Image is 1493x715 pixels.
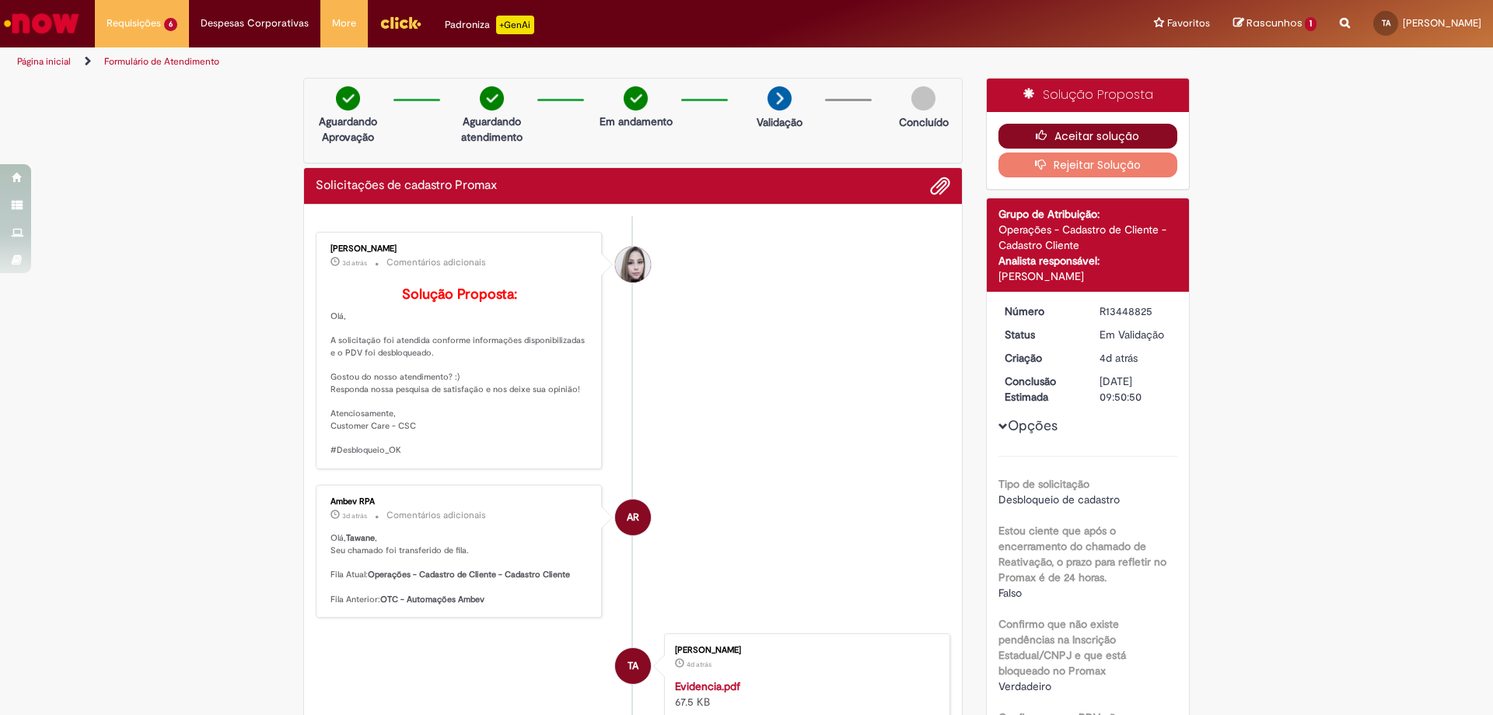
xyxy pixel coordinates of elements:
a: Rascunhos [1233,16,1316,31]
b: Operações - Cadastro de Cliente - Cadastro Cliente [368,569,570,580]
small: Comentários adicionais [386,256,486,269]
div: Grupo de Atribuição: [998,206,1178,222]
p: Olá, , Seu chamado foi transferido de fila. Fila Atual: Fila Anterior: [330,532,589,605]
time: 26/08/2025 14:50:40 [687,660,712,669]
time: 27/08/2025 15:48:20 [342,258,367,268]
div: Padroniza [445,16,534,34]
div: Tawane De Almeida [615,648,651,684]
p: Concluído [899,114,949,130]
dt: Status [993,327,1089,342]
span: Verdadeiro [998,679,1051,693]
button: Adicionar anexos [930,176,950,196]
a: Evidencia.pdf [675,679,740,693]
img: click_logo_yellow_360x200.png [379,11,421,34]
span: Requisições [107,16,161,31]
span: Despesas Corporativas [201,16,309,31]
img: img-circle-grey.png [911,86,935,110]
span: TA [1382,18,1390,28]
div: [PERSON_NAME] [330,244,589,254]
p: Aguardando Aprovação [310,114,386,145]
span: [PERSON_NAME] [1403,16,1481,30]
dt: Conclusão Estimada [993,373,1089,405]
img: check-circle-green.png [336,86,360,110]
ul: Trilhas de página [12,47,984,76]
a: Página inicial [17,55,71,68]
span: 3d atrás [342,511,367,520]
p: Em andamento [600,114,673,129]
span: TA [628,647,638,685]
button: Rejeitar Solução [998,152,1178,177]
div: [DATE] 09:50:50 [1100,373,1172,405]
h2: Solicitações de cadastro Promax Histórico de tíquete [316,179,497,193]
div: Solução Proposta [987,79,1190,112]
div: Ambev RPA [330,497,589,506]
span: 1 [1305,17,1316,31]
a: Formulário de Atendimento [104,55,219,68]
div: [PERSON_NAME] [675,646,934,655]
span: Favoritos [1167,16,1210,31]
span: 4d atrás [1100,351,1138,365]
b: OTC - Automações Ambev [380,594,484,605]
time: 27/08/2025 09:05:47 [342,511,367,520]
div: Em Validação [1100,327,1172,342]
p: Validação [757,114,802,130]
b: Solução Proposta: [402,286,517,303]
div: Ambev RPA [615,499,651,535]
div: Operações - Cadastro de Cliente - Cadastro Cliente [998,222,1178,253]
span: Rascunhos [1246,16,1302,30]
img: check-circle-green.png [624,86,648,110]
span: More [332,16,356,31]
b: Tawane [346,532,375,544]
img: ServiceNow [2,8,82,39]
img: arrow-next.png [767,86,792,110]
span: Desbloqueio de cadastro [998,492,1120,506]
div: 26/08/2025 14:50:43 [1100,350,1172,366]
b: Estou ciente que após o encerramento do chamado de Reativação, o prazo para refletir no Promax é ... [998,524,1166,584]
button: Aceitar solução [998,124,1178,149]
span: AR [627,499,639,536]
span: 6 [164,18,177,31]
div: Analista responsável: [998,253,1178,268]
time: 26/08/2025 14:50:43 [1100,351,1138,365]
b: Tipo de solicitação [998,477,1089,491]
p: Aguardando atendimento [454,114,530,145]
div: 67.5 KB [675,678,934,710]
div: [PERSON_NAME] [998,268,1178,284]
div: R13448825 [1100,303,1172,319]
dt: Criação [993,350,1089,366]
p: Olá, A solicitação foi atendida conforme informações disponibilizadas e o PDV foi desbloqueado. G... [330,287,589,457]
span: 4d atrás [687,660,712,669]
div: Daniele Aparecida Queiroz [615,247,651,282]
small: Comentários adicionais [386,509,486,522]
dt: Número [993,303,1089,319]
b: Confirmo que não existe pendências na Inscrição Estadual/CNPJ e que está bloqueado no Promax [998,617,1126,678]
span: Falso [998,586,1022,600]
img: check-circle-green.png [480,86,504,110]
p: +GenAi [496,16,534,34]
span: 3d atrás [342,258,367,268]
